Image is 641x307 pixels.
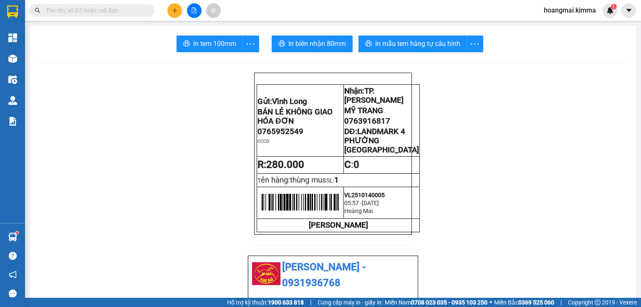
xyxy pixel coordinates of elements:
img: warehouse-icon [8,75,17,84]
span: BÁN LẺ KHÔNG GIAO HÓA ĐƠN [257,107,333,126]
sup: 1 [611,4,617,10]
span: DĐ: [344,127,419,155]
span: more [467,39,483,49]
img: solution-icon [8,117,17,126]
span: : [344,159,359,170]
button: aim [206,3,221,18]
button: printerIn biên nhận 80mm [272,36,353,52]
span: copyright [595,299,601,305]
span: In mẫu tem hàng tự cấu hình [375,38,460,49]
span: Hoàng Mai [344,208,373,214]
button: more [467,36,483,52]
span: MỸ TRANG [344,106,383,115]
span: message [9,289,17,297]
button: caret-down [621,3,636,18]
span: LANDMARK 4 PHƯỜNG [GEOGRAPHIC_DATA] [344,127,419,155]
sup: 1 [16,231,18,234]
span: Cung cấp máy in - giấy in: [318,298,383,307]
span: TP. [PERSON_NAME] [344,86,404,105]
strong: 1900 633 818 [268,299,304,306]
strong: R: [257,159,304,170]
span: T [257,177,326,184]
span: hoangmai.kimma [537,5,603,15]
img: logo.jpg [252,259,281,289]
span: Vĩnh Long [272,97,307,106]
button: file-add [187,3,202,18]
span: 05:57 - [344,200,362,206]
span: printer [278,40,285,48]
img: logo-vxr [7,5,18,18]
strong: C [344,159,351,170]
img: warehouse-icon [8,96,17,105]
span: 280.000 [266,159,304,170]
li: [PERSON_NAME] - 0931936768 [252,259,414,291]
span: more [243,39,259,49]
span: caret-down [625,7,633,14]
span: In tem 100mm [193,38,236,49]
span: Hỗ trợ kỹ thuật: [227,298,304,307]
span: 0765952549 [257,127,303,136]
span: | [560,298,562,307]
span: [DATE] [362,200,379,206]
input: Tìm tên, số ĐT hoặc mã đơn [46,6,144,15]
span: 0763916817 [344,117,390,126]
button: printerIn mẫu tem hàng tự cấu hình [358,36,467,52]
span: CCCD: [257,139,270,144]
strong: 0708 023 035 - 0935 103 250 [411,299,487,306]
span: SL: [326,177,334,184]
span: printer [365,40,372,48]
button: plus [167,3,182,18]
span: | [310,298,311,307]
strong: 0369 525 060 [518,299,554,306]
span: search [35,8,40,13]
img: dashboard-icon [8,33,17,42]
span: VL2510140005 [344,192,385,198]
span: question-circle [9,252,17,260]
span: Miền Nam [385,298,487,307]
span: notification [9,271,17,279]
img: icon-new-feature [606,7,614,14]
span: plus [172,8,178,13]
span: Gửi: [257,97,307,106]
img: warehouse-icon [8,233,17,241]
button: more [242,36,259,52]
button: printerIn tem 100mm [177,36,243,52]
span: ên hàng: [261,175,326,185]
span: aim [210,8,216,13]
span: file-add [191,8,197,13]
span: printer [183,40,190,48]
span: thùng mus [290,175,326,185]
span: 1 [334,175,339,185]
span: Nhận: [344,86,404,105]
span: In biên nhận 80mm [288,38,346,49]
img: warehouse-icon [8,54,17,63]
span: Miền Bắc [494,298,554,307]
span: 0 [353,159,359,170]
strong: [PERSON_NAME] [309,221,368,230]
span: 1 [612,4,615,10]
span: ⚪️ [490,301,492,304]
